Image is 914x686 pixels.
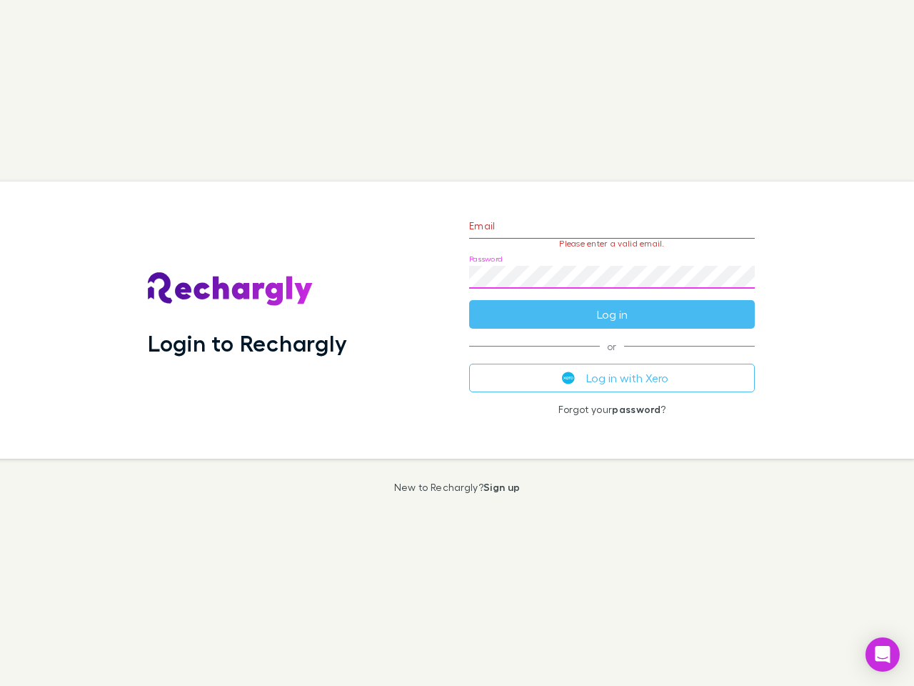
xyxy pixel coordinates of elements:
[469,239,755,249] p: Please enter a valid email.
[562,372,575,384] img: Xero's logo
[148,329,347,357] h1: Login to Rechargly
[469,300,755,329] button: Log in
[483,481,520,493] a: Sign up
[469,364,755,392] button: Log in with Xero
[148,272,313,307] img: Rechargly's Logo
[865,637,900,672] div: Open Intercom Messenger
[612,403,661,415] a: password
[394,482,521,493] p: New to Rechargly?
[469,404,755,415] p: Forgot your ?
[469,254,503,264] label: Password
